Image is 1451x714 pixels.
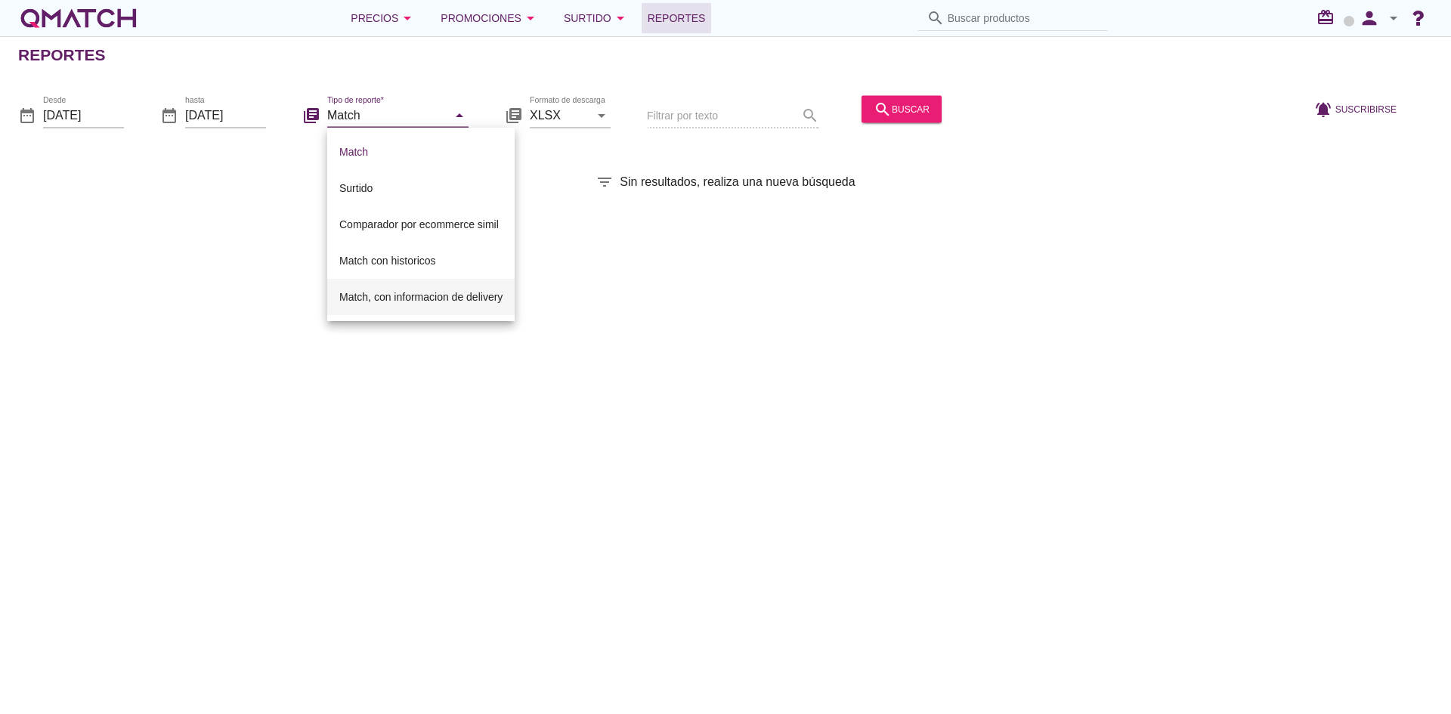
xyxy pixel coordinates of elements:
i: library_books [505,106,523,124]
input: Tipo de reporte* [327,103,447,127]
div: Match con historicos [339,252,503,270]
i: person [1354,8,1384,29]
div: Surtido [564,9,630,27]
i: arrow_drop_down [592,106,611,124]
i: redeem [1316,8,1341,26]
button: Promociones [428,3,552,33]
div: Match, con informacion de delivery [339,288,503,306]
i: search [874,100,892,118]
input: Formato de descarga [530,103,589,127]
h2: Reportes [18,43,106,67]
i: arrow_drop_down [450,106,469,124]
i: filter_list [596,173,614,191]
button: Surtido [552,3,642,33]
div: Match [339,143,503,161]
i: date_range [160,106,178,124]
span: Reportes [648,9,706,27]
span: Sin resultados, realiza una nueva búsqueda [620,173,855,191]
div: Comparador por ecommerce simil [339,215,503,233]
i: arrow_drop_down [611,9,630,27]
button: Precios [339,3,428,33]
div: Surtido [339,179,503,197]
i: arrow_drop_down [1384,9,1403,27]
input: Buscar productos [948,6,1099,30]
i: arrow_drop_down [521,9,540,27]
span: Suscribirse [1335,102,1397,116]
i: date_range [18,106,36,124]
a: Reportes [642,3,712,33]
i: library_books [302,106,320,124]
i: arrow_drop_down [398,9,416,27]
button: Suscribirse [1302,95,1409,122]
a: white-qmatch-logo [18,3,139,33]
i: search [927,9,945,27]
div: buscar [874,100,930,118]
div: Promociones [441,9,540,27]
div: Precios [351,9,416,27]
i: notifications_active [1314,100,1335,118]
input: hasta [185,103,266,127]
input: Desde [43,103,124,127]
button: buscar [862,95,942,122]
